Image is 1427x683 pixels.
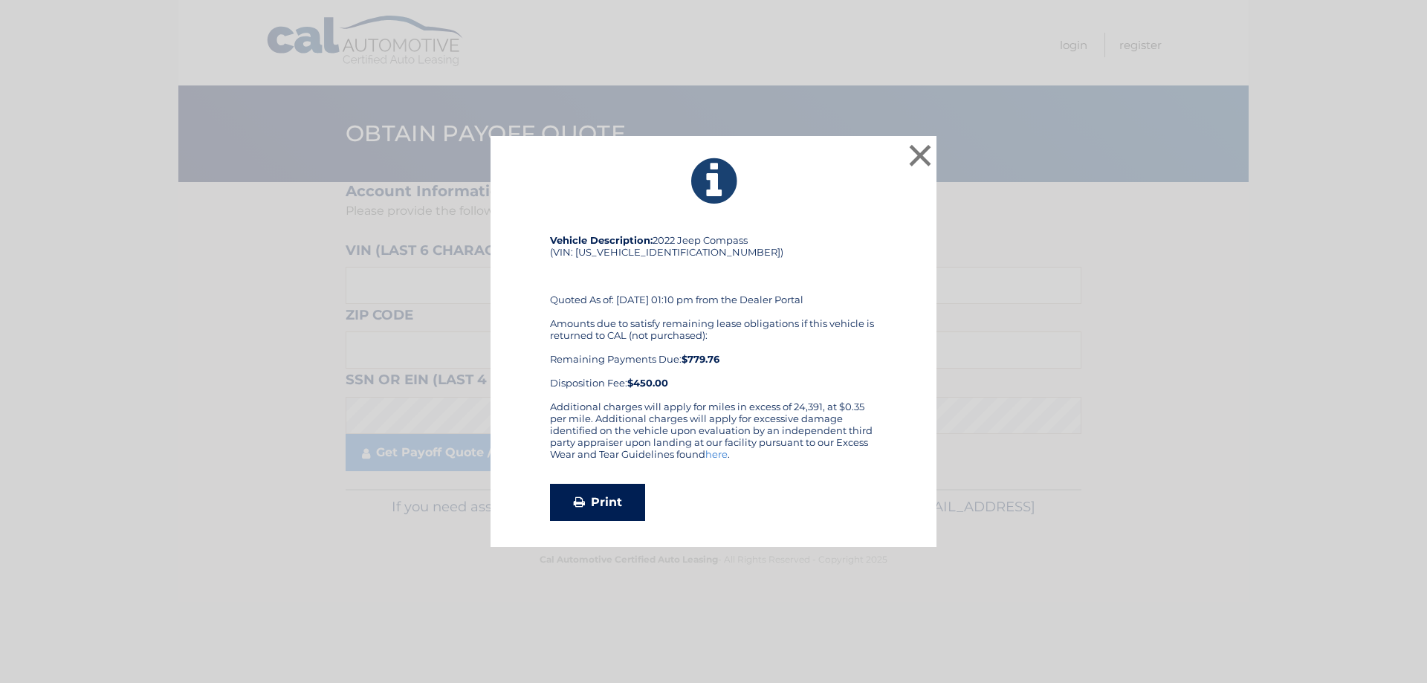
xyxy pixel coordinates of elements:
strong: $450.00 [627,377,668,389]
div: Additional charges will apply for miles in excess of 24,391, at $0.35 per mile. Additional charge... [550,401,877,472]
b: $779.76 [682,353,719,365]
div: 2022 Jeep Compass (VIN: [US_VEHICLE_IDENTIFICATION_NUMBER]) Quoted As of: [DATE] 01:10 pm from th... [550,234,877,401]
div: Amounts due to satisfy remaining lease obligations if this vehicle is returned to CAL (not purcha... [550,317,877,389]
strong: Vehicle Description: [550,234,653,246]
a: Print [550,484,645,521]
button: × [905,140,935,170]
a: here [705,448,728,460]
